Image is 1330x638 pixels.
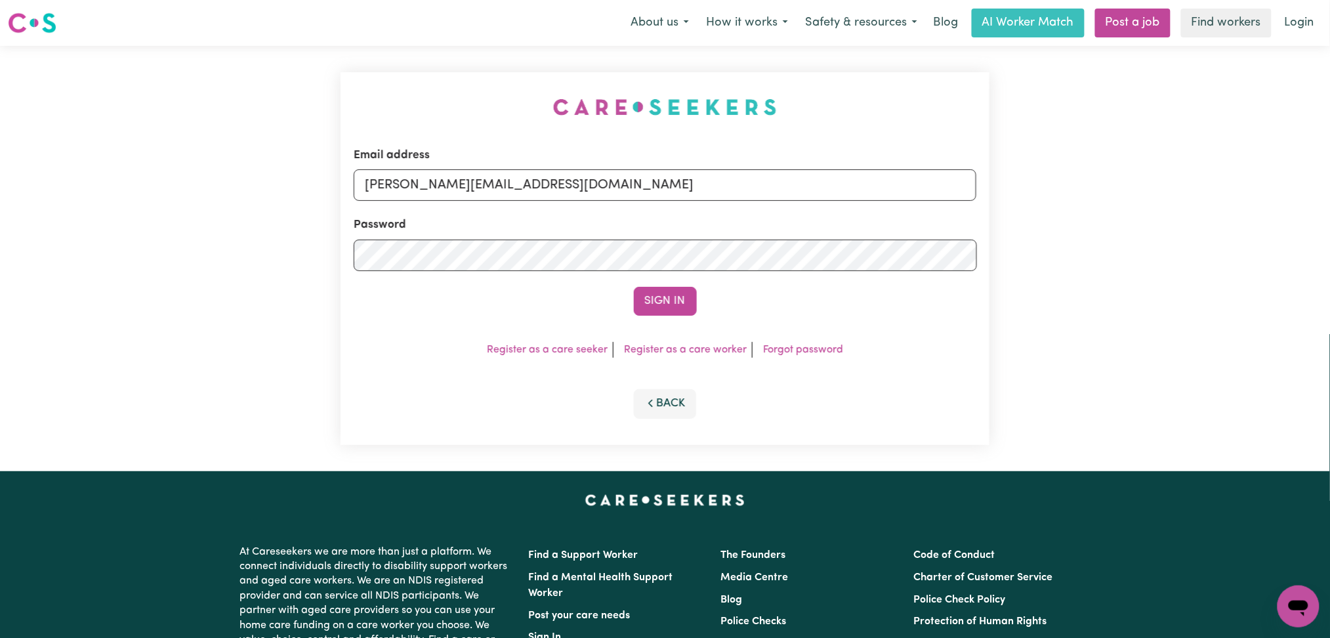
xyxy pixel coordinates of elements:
[624,345,747,355] a: Register as a care worker
[721,550,786,561] a: The Founders
[1277,9,1322,37] a: Login
[8,11,56,35] img: Careseekers logo
[1278,585,1320,627] iframe: Button to launch messaging window
[721,572,789,583] a: Media Centre
[622,9,697,37] button: About us
[585,495,745,505] a: Careseekers home page
[529,550,638,561] a: Find a Support Worker
[721,616,787,627] a: Police Checks
[697,9,797,37] button: How it works
[634,389,697,418] button: Back
[972,9,1085,37] a: AI Worker Match
[8,8,56,38] a: Careseekers logo
[913,572,1052,583] a: Charter of Customer Service
[529,610,631,621] a: Post your care needs
[913,550,995,561] a: Code of Conduct
[1181,9,1272,37] a: Find workers
[354,169,977,201] input: Email address
[913,616,1047,627] a: Protection of Human Rights
[354,217,406,234] label: Password
[634,287,697,316] button: Sign In
[529,572,673,599] a: Find a Mental Health Support Worker
[797,9,926,37] button: Safety & resources
[354,147,430,164] label: Email address
[1095,9,1171,37] a: Post a job
[913,595,1005,605] a: Police Check Policy
[926,9,966,37] a: Blog
[487,345,608,355] a: Register as a care seeker
[763,345,843,355] a: Forgot password
[721,595,743,605] a: Blog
